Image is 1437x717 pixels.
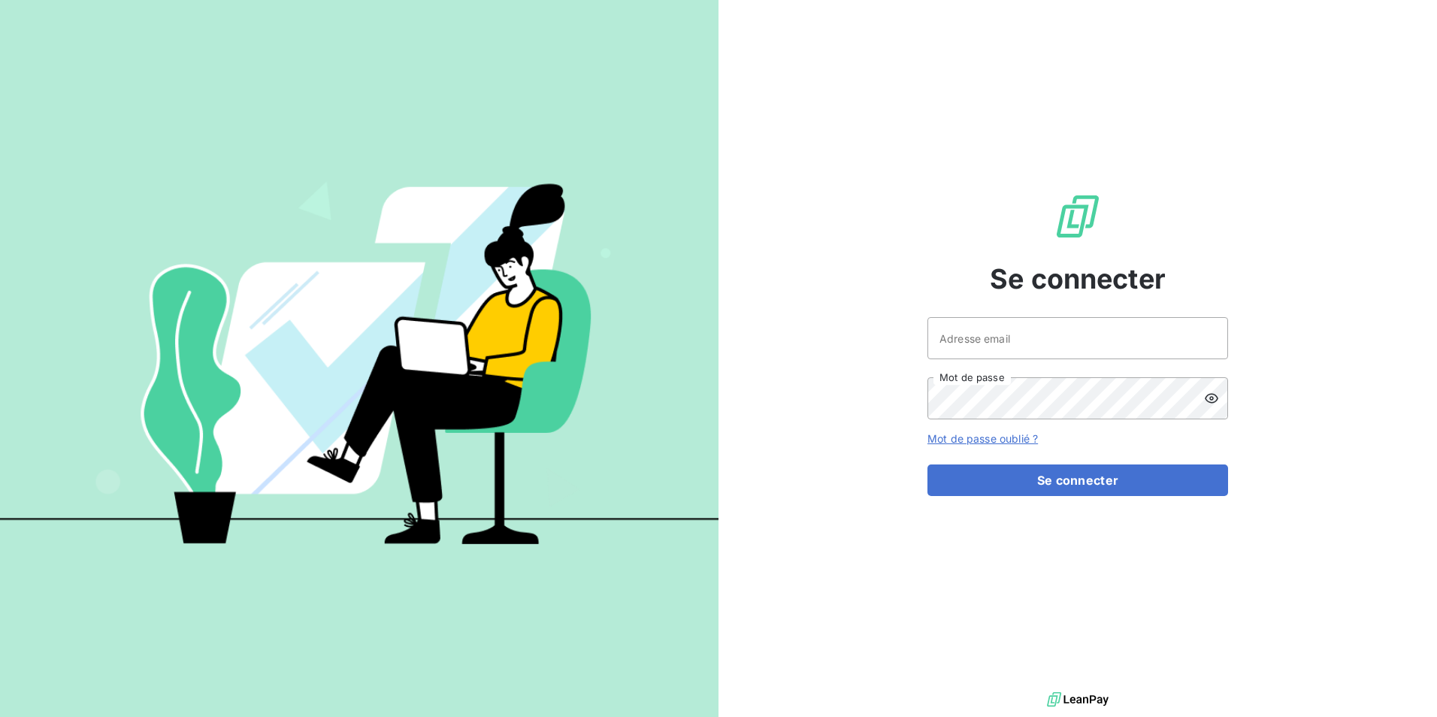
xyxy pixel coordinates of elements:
[990,259,1166,299] span: Se connecter
[927,464,1228,496] button: Se connecter
[927,432,1038,445] a: Mot de passe oublié ?
[1047,688,1109,711] img: logo
[1054,192,1102,241] img: Logo LeanPay
[927,317,1228,359] input: placeholder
